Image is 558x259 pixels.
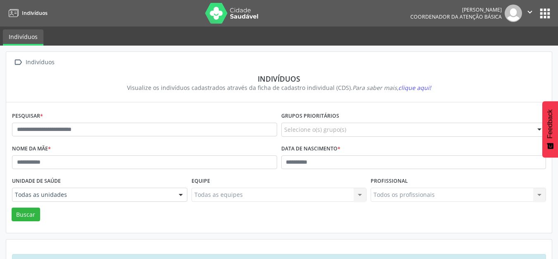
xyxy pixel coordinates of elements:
label: Pesquisar [12,110,43,123]
label: Nome da mãe [12,143,51,155]
a: Indivíduos [6,6,48,20]
img: img [505,5,522,22]
i:  [12,56,24,68]
span: Coordenador da Atenção Básica [410,13,502,20]
span: Feedback [546,109,554,138]
span: Todas as unidades [15,191,170,199]
div: Visualize os indivíduos cadastrados através da ficha de cadastro individual (CDS). [18,83,540,92]
i: Para saber mais, [352,84,431,92]
span: Indivíduos [22,10,48,17]
div: [PERSON_NAME] [410,6,502,13]
div: Indivíduos [24,56,56,68]
a:  Indivíduos [12,56,56,68]
label: Equipe [192,175,210,188]
span: clique aqui! [398,84,431,92]
label: Data de nascimento [281,143,340,155]
label: Grupos prioritários [281,110,339,123]
button: Feedback - Mostrar pesquisa [542,101,558,157]
i:  [525,7,534,17]
button:  [522,5,538,22]
button: apps [538,6,552,21]
label: Profissional [371,175,408,188]
span: Selecione o(s) grupo(s) [284,125,346,134]
div: Indivíduos [18,74,540,83]
a: Indivíduos [3,29,43,46]
button: Buscar [12,208,40,222]
label: Unidade de saúde [12,175,61,188]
